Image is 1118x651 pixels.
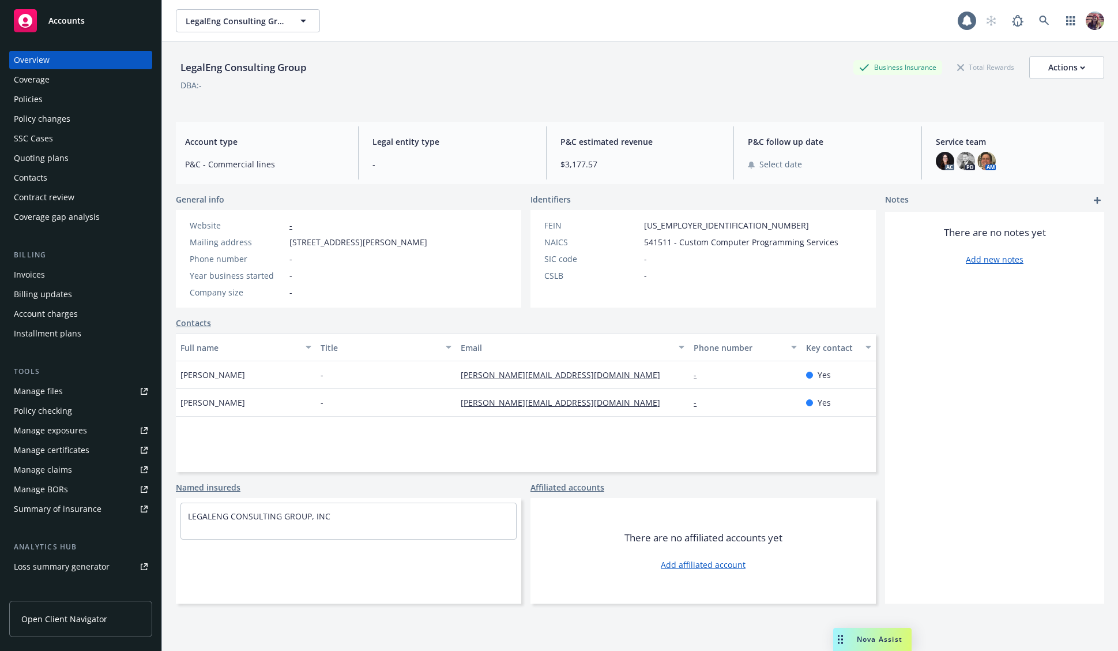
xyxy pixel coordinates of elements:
span: - [289,253,292,265]
div: Invoices [14,265,45,284]
span: General info [176,193,224,205]
span: Select date [759,158,802,170]
span: There are no affiliated accounts yet [624,531,782,545]
div: Mailing address [190,236,285,248]
div: Year business started [190,270,285,282]
div: Coverage gap analysis [14,208,100,226]
img: photo [936,152,954,170]
a: Invoices [9,265,152,284]
div: Drag to move [833,628,848,651]
a: SSC Cases [9,129,152,148]
a: Switch app [1059,9,1082,32]
div: Billing [9,249,152,261]
a: Contacts [9,169,152,187]
div: Summary of insurance [14,500,101,518]
span: [STREET_ADDRESS][PERSON_NAME] [289,236,427,248]
button: Email [456,334,690,361]
div: DBA: - [180,79,202,91]
span: - [372,158,532,170]
a: Installment plans [9,324,152,343]
span: Yes [818,369,831,381]
span: There are no notes yet [944,226,1046,240]
button: Actions [1029,56,1104,79]
span: Account type [185,136,344,148]
a: - [289,220,292,231]
div: Business Insurance [853,60,942,74]
a: [PERSON_NAME][EMAIL_ADDRESS][DOMAIN_NAME] [461,369,669,380]
span: Legal entity type [372,136,532,148]
div: Website [190,219,285,231]
div: Policies [14,90,43,108]
div: CSLB [544,270,639,282]
span: [US_EMPLOYER_IDENTIFICATION_NUMBER] [644,219,809,231]
a: - [694,369,706,380]
a: Account charges [9,305,152,323]
div: Email [461,342,672,354]
a: [PERSON_NAME][EMAIL_ADDRESS][DOMAIN_NAME] [461,397,669,408]
span: 541511 - Custom Computer Programming Services [644,236,838,248]
span: - [644,270,647,282]
img: photo [977,152,996,170]
img: photo [1086,12,1104,30]
div: Full name [180,342,299,354]
span: LegalEng Consulting Group [186,15,285,27]
span: Yes [818,396,831,409]
div: Total Rewards [951,60,1020,74]
div: Company size [190,286,285,298]
span: - [321,396,323,409]
div: Actions [1048,57,1085,78]
a: Contract review [9,188,152,207]
span: Nova Assist [857,634,902,644]
div: Key contact [806,342,859,354]
span: Service team [936,136,1095,148]
button: Title [316,334,456,361]
div: Installment plans [14,324,81,343]
div: Analytics hub [9,541,152,553]
span: Open Client Navigator [21,613,107,625]
div: Quoting plans [14,149,69,167]
a: Loss summary generator [9,558,152,576]
a: Contacts [176,317,211,329]
a: Accounts [9,5,152,37]
img: photo [957,152,975,170]
a: Start snowing [980,9,1003,32]
button: Phone number [689,334,801,361]
div: Phone number [190,253,285,265]
a: Quoting plans [9,149,152,167]
a: Manage BORs [9,480,152,499]
span: [PERSON_NAME] [180,369,245,381]
a: Search [1033,9,1056,32]
button: LegalEng Consulting Group [176,9,320,32]
span: - [644,253,647,265]
a: Add new notes [966,253,1023,265]
span: - [289,270,292,282]
a: Overview [9,51,152,69]
div: Title [321,342,439,354]
span: Accounts [48,16,85,25]
a: Billing updates [9,285,152,304]
button: Key contact [801,334,876,361]
div: Loss summary generator [14,558,110,576]
div: Contacts [14,169,47,187]
span: P&C estimated revenue [560,136,720,148]
div: LegalEng Consulting Group [176,60,311,75]
a: Summary of insurance [9,500,152,518]
div: Manage files [14,382,63,401]
a: - [694,397,706,408]
span: - [321,369,323,381]
div: Contract review [14,188,74,207]
div: Tools [9,366,152,377]
span: - [289,286,292,298]
div: SIC code [544,253,639,265]
span: Identifiers [530,193,571,205]
a: Manage files [9,382,152,401]
button: Full name [176,334,316,361]
span: [PERSON_NAME] [180,396,245,409]
a: Coverage gap analysis [9,208,152,226]
span: Manage exposures [9,421,152,440]
a: Manage certificates [9,441,152,459]
button: Nova Assist [833,628,912,651]
a: Policy changes [9,110,152,128]
a: Policies [9,90,152,108]
div: NAICS [544,236,639,248]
